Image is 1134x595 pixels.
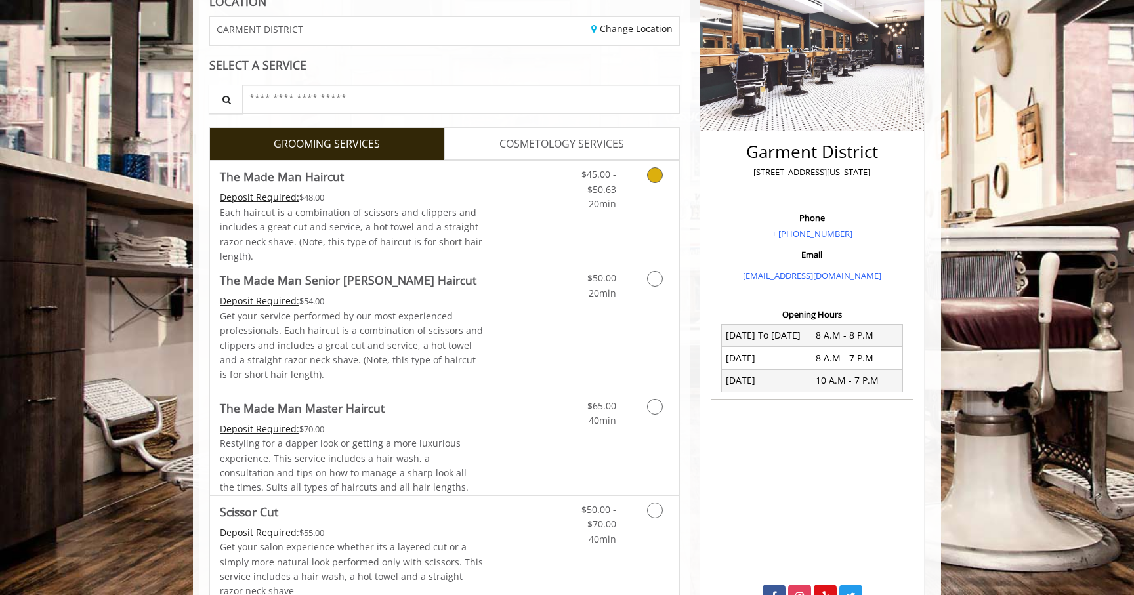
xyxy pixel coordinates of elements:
td: 10 A.M - 7 P.M [812,369,902,392]
h2: Garment District [715,142,910,161]
b: Scissor Cut [220,503,278,521]
b: The Made Man Senior [PERSON_NAME] Haircut [220,271,476,289]
h3: Email [715,250,910,259]
span: $50.00 [587,272,616,284]
p: Get your service performed by our most experienced professionals. Each haircut is a combination o... [220,309,484,382]
span: Restyling for a dapper look or getting a more luxurious experience. This service includes a hair ... [220,437,469,493]
td: 8 A.M - 7 P.M [812,347,902,369]
div: $54.00 [220,294,484,308]
span: This service needs some Advance to be paid before we block your appointment [220,422,299,435]
a: [EMAIL_ADDRESS][DOMAIN_NAME] [743,270,881,281]
p: [STREET_ADDRESS][US_STATE] [715,165,910,179]
a: + [PHONE_NUMBER] [772,228,852,239]
div: $55.00 [220,525,484,540]
div: $70.00 [220,422,484,436]
span: 20min [589,197,616,210]
a: Change Location [591,22,673,35]
button: Service Search [209,85,243,114]
span: This service needs some Advance to be paid before we block your appointment [220,526,299,539]
span: $65.00 [587,400,616,412]
span: This service needs some Advance to be paid before we block your appointment [220,191,299,203]
span: GARMENT DISTRICT [217,24,303,34]
span: 40min [589,533,616,545]
span: $45.00 - $50.63 [581,168,616,195]
h3: Opening Hours [711,310,913,319]
td: 8 A.M - 8 P.M [812,324,902,346]
td: [DATE] [722,369,812,392]
b: The Made Man Haircut [220,167,344,186]
span: GROOMING SERVICES [274,136,380,153]
span: 20min [589,287,616,299]
span: Each haircut is a combination of scissors and clippers and includes a great cut and service, a ho... [220,206,482,262]
div: $48.00 [220,190,484,205]
td: [DATE] To [DATE] [722,324,812,346]
td: [DATE] [722,347,812,369]
span: $50.00 - $70.00 [581,503,616,530]
span: This service needs some Advance to be paid before we block your appointment [220,295,299,307]
b: The Made Man Master Haircut [220,399,385,417]
span: COSMETOLOGY SERVICES [499,136,624,153]
h3: Phone [715,213,910,222]
span: 40min [589,414,616,426]
div: SELECT A SERVICE [209,59,680,72]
